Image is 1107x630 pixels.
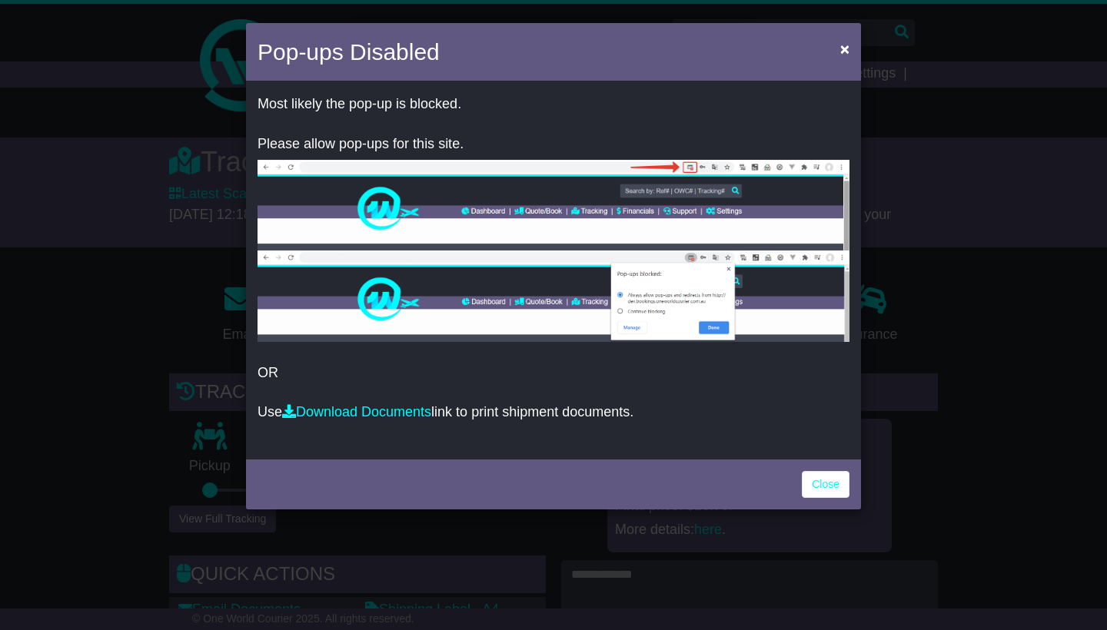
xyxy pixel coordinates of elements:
a: Download Documents [282,404,431,419]
h4: Pop-ups Disabled [258,35,440,69]
p: Please allow pop-ups for this site. [258,136,849,153]
p: Most likely the pop-up is blocked. [258,96,849,113]
div: OR [246,85,861,456]
img: allow-popup-2.png [258,250,849,342]
p: Use link to print shipment documents. [258,404,849,421]
a: Close [802,471,849,498]
span: × [840,40,849,58]
img: allow-popup-1.png [258,160,849,250]
button: Close [833,33,857,65]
